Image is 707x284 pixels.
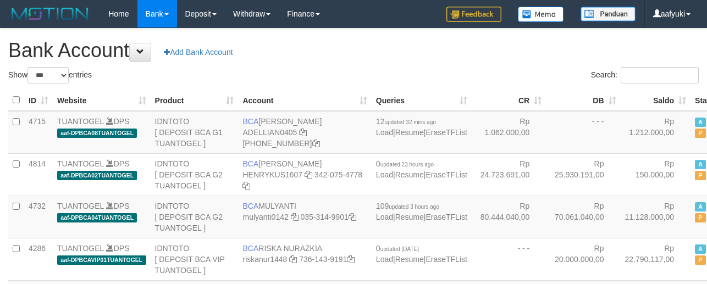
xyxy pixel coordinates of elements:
span: Active [695,160,706,169]
td: DPS [53,238,151,280]
span: Paused [695,171,706,180]
a: Load [376,128,393,137]
a: Resume [395,170,424,179]
span: | | [376,244,467,264]
span: 0 [376,159,434,168]
a: Load [376,170,393,179]
td: Rp 24.723.691,00 [472,153,546,196]
span: updated 23 hours ago [380,162,434,168]
img: MOTION_logo.png [8,5,92,22]
td: MULYANTI 035-314-9901 [238,196,371,238]
span: BCA [242,244,258,253]
span: | | [376,159,467,179]
span: 12 [376,117,436,126]
a: mulyanti0142 [242,213,288,221]
span: Active [695,202,706,211]
a: Copy 5655032115 to clipboard [312,139,320,148]
td: DPS [53,111,151,154]
td: - - - [472,238,546,280]
span: BCA [242,202,258,210]
th: Queries: activate to sort column ascending [372,90,472,111]
a: Copy 0353149901 to clipboard [349,213,356,221]
td: IDNTOTO [ DEPOSIT BCA VIP TUANTOGEL ] [151,238,239,280]
a: ADELLIAN0405 [242,128,297,137]
span: | | [376,202,467,221]
td: [PERSON_NAME] 342-075-4778 [238,153,371,196]
img: Button%20Memo.svg [518,7,564,22]
span: 0 [376,244,419,253]
h1: Bank Account [8,40,699,62]
span: BCA [242,117,258,126]
a: Copy riskanur1448 to clipboard [289,255,297,264]
td: Rp 25.930.191,00 [546,153,620,196]
a: EraseTFList [426,255,467,264]
a: Load [376,213,393,221]
a: Load [376,255,393,264]
td: IDNTOTO [ DEPOSIT BCA G1 TUANTOGEL ] [151,111,239,154]
a: TUANTOGEL [57,159,104,168]
td: Rp 1.062.000,00 [472,111,546,154]
td: Rp 20.000.000,00 [546,238,620,280]
img: Feedback.jpg [446,7,501,22]
select: Showentries [27,67,69,83]
a: Copy mulyanti0142 to clipboard [291,213,299,221]
span: Active [695,244,706,254]
td: 4732 [24,196,53,238]
a: Copy ADELLIAN0405 to clipboard [299,128,307,137]
span: Paused [695,213,706,222]
span: Paused [695,255,706,265]
th: Account: activate to sort column ascending [238,90,371,111]
a: Resume [395,213,424,221]
a: Add Bank Account [157,43,240,62]
a: Copy 7361439191 to clipboard [347,255,355,264]
th: Saldo: activate to sort column ascending [621,90,691,111]
span: BCA [242,159,258,168]
a: TUANTOGEL [57,202,104,210]
td: Rp 150.000,00 [621,153,691,196]
label: Search: [591,67,699,83]
span: | | [376,117,467,137]
td: 4286 [24,238,53,280]
td: 4814 [24,153,53,196]
td: Rp 70.061.040,00 [546,196,620,238]
a: EraseTFList [426,170,467,179]
span: 109 [376,202,439,210]
span: Paused [695,129,706,138]
span: aaf-DPBCA08TUANTOGEL [57,129,137,138]
span: aaf-DPBCAVIP01TUANTOGEL [57,255,146,265]
span: updated 3 hours ago [389,204,439,210]
a: EraseTFList [426,213,467,221]
td: RISKA NURAZKIA 736-143-9191 [238,238,371,280]
td: Rp 80.444.040,00 [472,196,546,238]
span: aaf-DPBCA02TUANTOGEL [57,171,137,180]
th: DB: activate to sort column ascending [546,90,620,111]
label: Show entries [8,67,92,83]
span: updated 32 mins ago [384,119,435,125]
a: HENRYKUS1607 [242,170,302,179]
td: [PERSON_NAME] [PHONE_NUMBER] [238,111,371,154]
th: Product: activate to sort column ascending [151,90,239,111]
td: IDNTOTO [ DEPOSIT BCA G2 TUANTOGEL ] [151,196,239,238]
td: Rp 22.790.117,00 [621,238,691,280]
td: Rp 1.212.000,00 [621,111,691,154]
span: updated [DATE] [380,246,419,252]
td: IDNTOTO [ DEPOSIT BCA G2 TUANTOGEL ] [151,153,239,196]
a: EraseTFList [426,128,467,137]
td: - - - [546,111,620,154]
td: DPS [53,196,151,238]
a: Resume [395,255,424,264]
img: panduan.png [581,7,636,21]
th: CR: activate to sort column ascending [472,90,546,111]
input: Search: [621,67,699,83]
th: Website: activate to sort column ascending [53,90,151,111]
a: riskanur1448 [242,255,287,264]
td: 4715 [24,111,53,154]
td: Rp 11.128.000,00 [621,196,691,238]
a: Copy HENRYKUS1607 to clipboard [305,170,312,179]
a: TUANTOGEL [57,244,104,253]
a: Copy 3420754778 to clipboard [242,181,250,190]
a: TUANTOGEL [57,117,104,126]
a: Resume [395,128,424,137]
th: ID: activate to sort column ascending [24,90,53,111]
td: DPS [53,153,151,196]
